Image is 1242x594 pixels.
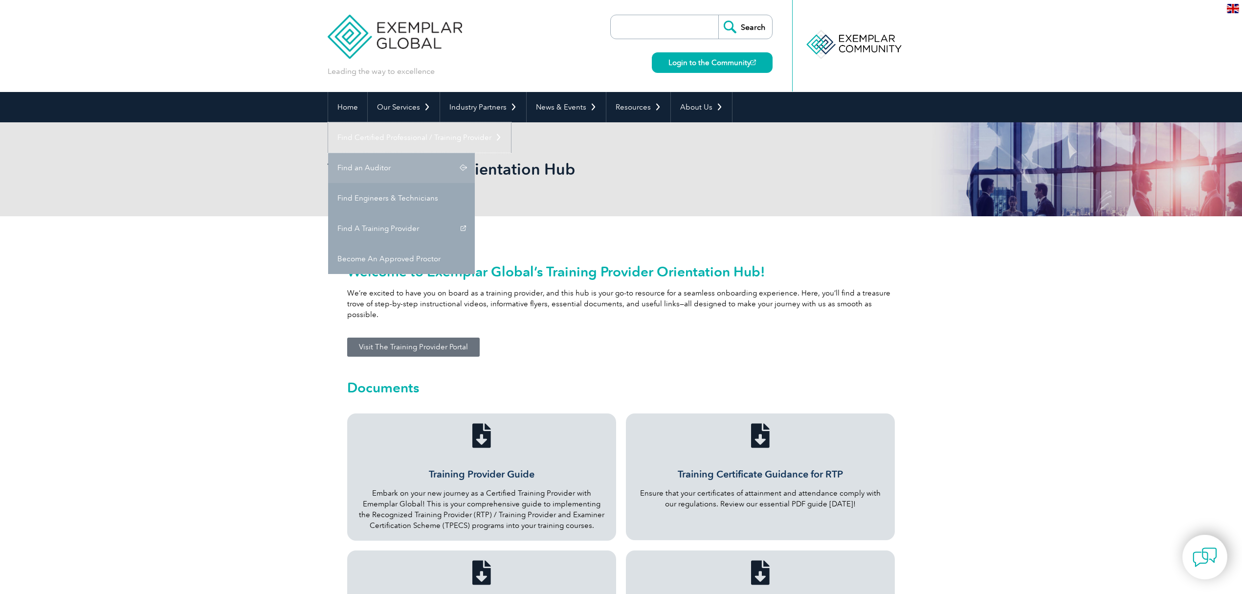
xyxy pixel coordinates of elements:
[671,92,732,122] a: About Us
[606,92,670,122] a: Resources
[347,264,895,279] h2: Welcome to Exemplar Global’s Training Provider Orientation Hub!
[748,560,773,585] a: Organizational Badging Flyer
[751,60,756,65] img: open_square.png
[1227,4,1239,13] img: en
[1193,545,1217,570] img: contact-chat.png
[527,92,606,122] a: News & Events
[652,52,773,73] a: Login to the Community
[347,288,895,320] p: We’re excited to have you on board as a training provider, and this hub is your go-to resource fo...
[328,161,738,177] h2: Training Provider Orientation Hub
[357,488,606,531] p: Embark on your new journey as a Certified Training Provider with Ememplar Global! This is your co...
[469,560,494,585] a: Training Certificate Guidance for TPECS
[328,122,511,153] a: Find Certified Professional / Training Provider
[328,153,475,183] a: Find an Auditor
[440,92,526,122] a: Industry Partners
[748,423,773,448] a: Training Certificate Guidance for RTP
[359,343,468,351] span: Visit The Training Provider Portal
[347,338,480,357] a: Visit The Training Provider Portal
[328,66,435,77] p: Leading the way to excellence
[347,380,895,395] h2: Documents
[368,92,440,122] a: Our Services
[328,92,367,122] a: Home
[718,15,772,39] input: Search
[328,183,475,213] a: Find Engineers & Technicians
[328,244,475,274] a: Become An Approved Proctor
[429,468,534,480] a: Training Provider Guide
[636,488,885,509] p: Ensure that your certificates of attainment and attendance comply with our regulations. Review ou...
[469,423,494,448] a: Training Provider Guide
[328,213,475,244] a: Find A Training Provider
[678,468,843,480] a: Training Certificate Guidance for RTP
